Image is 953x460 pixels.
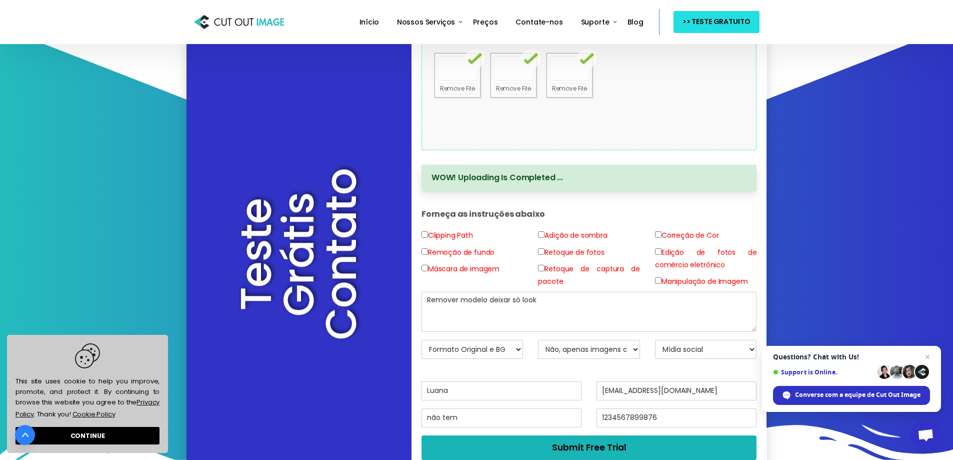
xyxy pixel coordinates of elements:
input: Remoção de fundo [421,248,428,255]
input: Clipping Path [421,231,428,238]
input: Retoque de captura de pacote [538,265,544,271]
input: Nome da empresa [421,408,581,427]
a: learn more about cookies [71,407,116,420]
a: >> TESTE GRATUITO [673,11,759,33]
input: Manipulação de Imagem [655,277,661,284]
a: Início [355,11,383,34]
label: Adição de sombra [538,229,607,242]
input: Correção de Cor [655,231,661,238]
label: Máscara de imagem [421,263,499,275]
label: Remoção de fundo [421,246,494,259]
a: Preços [469,11,501,34]
span: Converse com a equipe de Cut Out Image [795,390,920,399]
a: Ir para o início [15,425,35,445]
label: Correção de Cor [655,229,719,242]
a: Suporte [577,11,613,34]
a: Remove File [549,83,589,95]
span: WOW! Uploading Is Completed ... [431,172,563,183]
div: cookieconsent [7,335,168,453]
input: Máscara de imagem [421,265,428,271]
a: Blog [623,11,647,34]
span: Contate-nos [515,17,562,27]
input: E-mail: (Obrigatório) [596,381,756,400]
span: Preços [473,17,497,27]
h4: Forneça as instruções abaixo [421,199,757,229]
a: Privacy Policy [15,397,159,419]
span: Questions? Chat with Us! [773,353,930,361]
input: Retoque de fotos [538,248,544,255]
a: Remove File [437,83,477,95]
span: Converse com a equipe de Cut Out Image [773,386,930,405]
label: Manipulação de Imagem [655,275,748,288]
label: Edição de fotos de comércio eletrônico [655,246,757,271]
span: Blog [627,17,643,27]
span: Início [359,17,379,27]
a: Contate-nos [511,11,566,34]
a: Nossos Serviços [393,11,459,34]
h2: Teste Grátis Contato [235,157,362,352]
input: Telefone [596,408,756,427]
input: Nome completo (obrigatório) [421,381,581,400]
img: Cut Out Image: Prestador de serviços de recorte de fotos [194,13,284,32]
a: Remove File [493,83,533,95]
span: Nossos Serviços [397,17,455,27]
a: Bate-papo aberto [911,420,941,450]
label: Clipping Path [421,229,473,242]
span: Suporte [581,17,609,27]
span: >> TESTE GRATUITO [682,16,750,28]
span: This site uses cookie to help you improve, promote, and protect it. By continuing to browse this ... [15,343,159,420]
label: Retoque de captura de pacote [538,263,640,288]
span: Support is Online. [773,368,874,376]
a: dismiss cookie message [15,427,159,444]
label: Retoque de fotos [538,246,604,259]
input: Adição de sombra [538,231,544,238]
input: Edição de fotos de comércio eletrônico [655,248,661,255]
button: Submit Free Trial [421,435,757,460]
